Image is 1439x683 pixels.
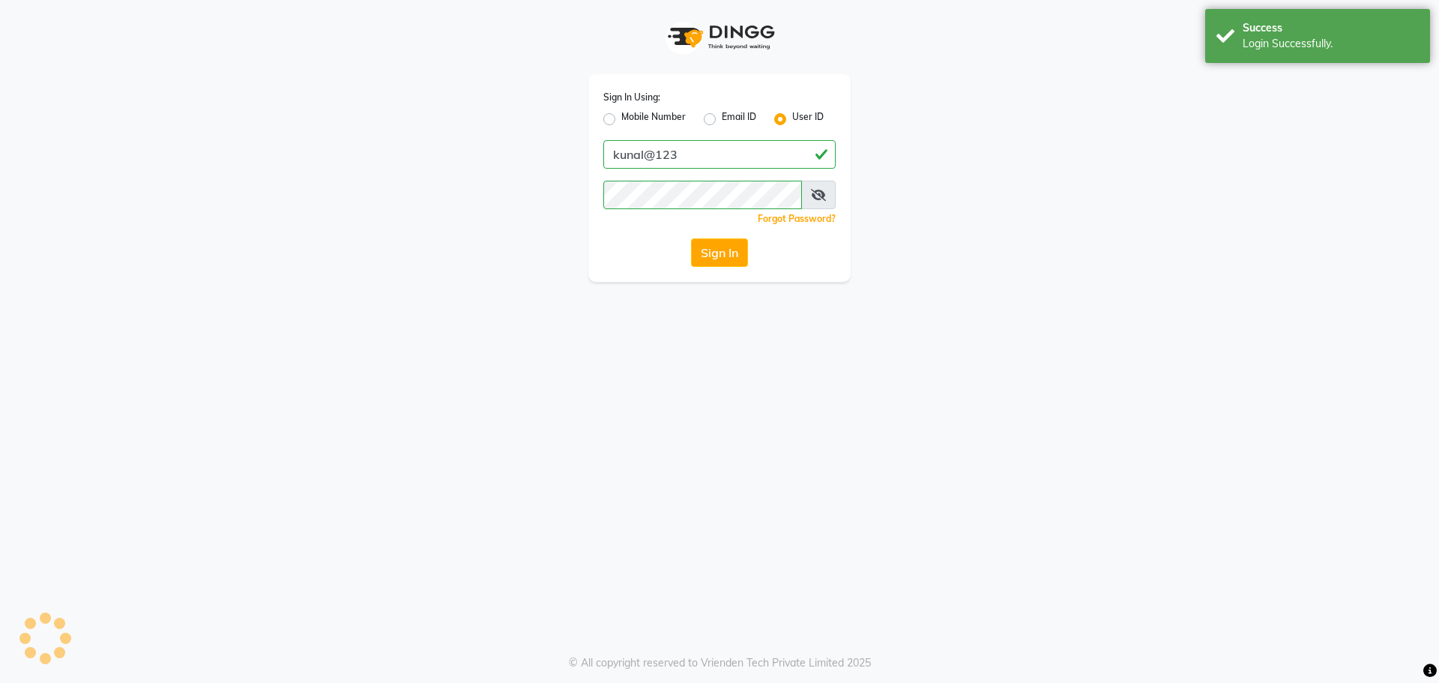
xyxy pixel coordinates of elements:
a: Forgot Password? [758,213,836,224]
label: Mobile Number [621,110,686,128]
div: Success [1243,20,1419,36]
label: Sign In Using: [603,91,660,104]
div: Login Successfully. [1243,36,1419,52]
input: Username [603,181,802,209]
label: Email ID [722,110,756,128]
img: logo1.svg [660,15,779,59]
input: Username [603,140,836,169]
button: Sign In [691,238,748,267]
label: User ID [792,110,824,128]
